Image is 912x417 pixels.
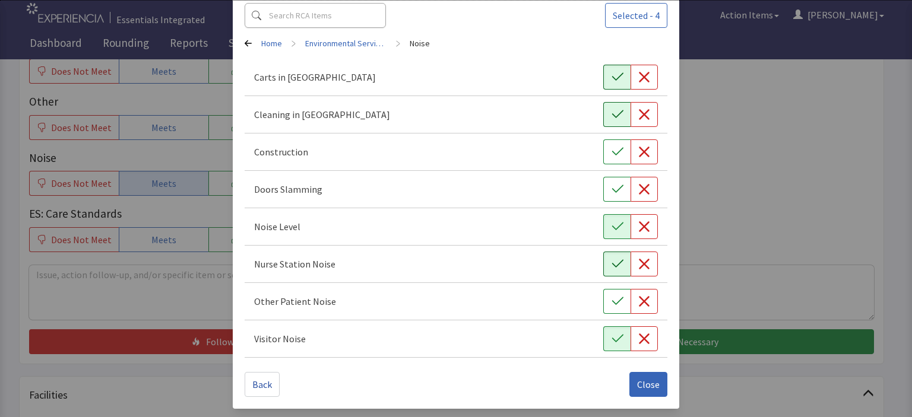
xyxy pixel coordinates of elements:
button: Close [629,372,667,397]
span: > [292,31,296,55]
p: Construction [254,145,308,159]
button: Back [245,372,280,397]
p: Nurse Station Noise [254,257,335,271]
span: Selected - 4 [613,8,660,23]
p: Noise Level [254,219,300,234]
input: Search RCA Items [245,3,386,28]
a: Environmental Services [305,37,387,49]
a: Noise [410,37,430,49]
p: Doors Slamming [254,182,322,196]
a: Home [261,37,282,49]
span: > [396,31,400,55]
p: Carts in [GEOGRAPHIC_DATA] [254,70,376,84]
p: Other Patient Noise [254,294,336,308]
p: Cleaning in [GEOGRAPHIC_DATA] [254,107,390,122]
span: Close [637,377,660,391]
span: Back [252,377,272,391]
p: Visitor Noise [254,332,306,346]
